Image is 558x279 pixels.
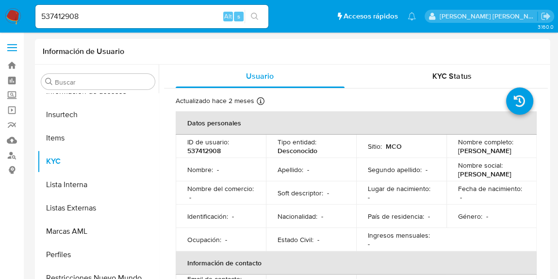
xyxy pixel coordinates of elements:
p: - [368,240,370,248]
span: KYC Status [432,70,471,82]
h1: Información de Usuario [43,47,124,56]
p: Sitio : [368,142,382,151]
p: Apellido : [278,165,303,174]
button: KYC [37,150,159,173]
p: Nacionalidad : [278,212,317,221]
p: Tipo entidad : [278,138,316,146]
span: Usuario [246,70,274,82]
input: Buscar usuario o caso... [35,10,268,23]
th: Información de contacto [176,251,537,275]
p: - [486,212,488,221]
p: - [217,165,219,174]
button: Listas Externas [37,196,159,220]
p: - [428,212,430,221]
button: Marcas AML [37,220,159,243]
p: leonardo.alvarezortiz@mercadolibre.com.co [440,12,538,21]
a: Notificaciones [408,12,416,20]
p: - [368,193,370,202]
p: Estado Civil : [278,235,313,244]
p: [PERSON_NAME] [458,146,511,155]
p: MCO [386,142,402,151]
button: Perfiles [37,243,159,266]
p: ID de usuario : [187,138,229,146]
p: - [426,165,427,174]
span: Accesos rápidos [344,11,398,21]
button: Items [37,126,159,150]
button: search-icon [245,10,264,23]
p: Soft descriptor : [278,189,323,197]
p: País de residencia : [368,212,424,221]
p: - [321,212,323,221]
p: Nombre : [187,165,213,174]
p: Género : [458,212,482,221]
p: Identificación : [187,212,228,221]
p: Desconocido [278,146,317,155]
p: Nombre social : [458,161,503,170]
p: Nombre del comercio : [187,184,254,193]
button: Lista Interna [37,173,159,196]
input: Buscar [55,78,151,87]
p: Lugar de nacimiento : [368,184,430,193]
p: - [232,212,234,221]
button: Insurtech [37,103,159,126]
p: - [189,193,191,202]
button: Buscar [45,78,53,86]
p: Ocupación : [187,235,221,244]
span: Alt [224,12,232,21]
a: Salir [541,11,551,21]
p: Nombre completo : [458,138,513,146]
p: 537412908 [187,146,221,155]
p: Actualizado hace 2 meses [176,96,254,105]
p: Fecha de nacimiento : [458,184,522,193]
p: - [327,189,329,197]
p: Ingresos mensuales : [368,231,430,240]
span: s [237,12,240,21]
p: - [317,235,319,244]
p: - [307,165,309,174]
th: Datos personales [176,111,537,135]
p: [PERSON_NAME] [458,170,511,178]
p: Segundo apellido : [368,165,422,174]
p: - [460,193,462,202]
p: - [225,235,227,244]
